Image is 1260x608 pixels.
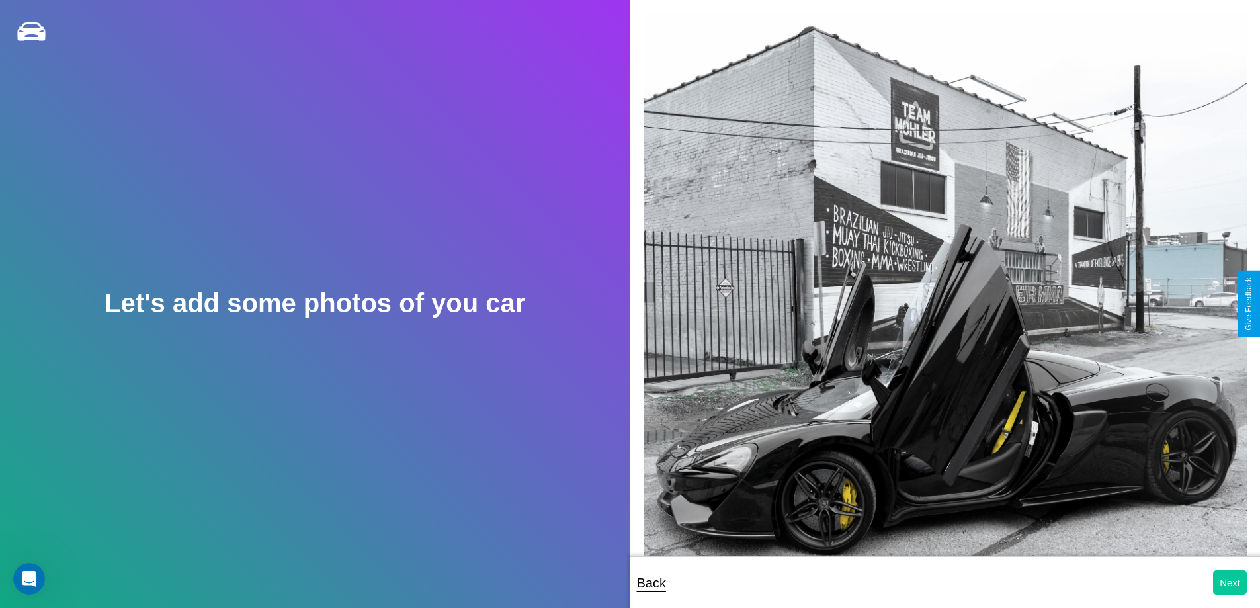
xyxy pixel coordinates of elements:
[1213,570,1247,595] button: Next
[13,563,45,595] iframe: Intercom live chat
[644,13,1247,581] img: posted
[105,288,525,318] h2: Let's add some photos of you car
[637,571,666,595] p: Back
[1244,277,1253,331] div: Give Feedback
